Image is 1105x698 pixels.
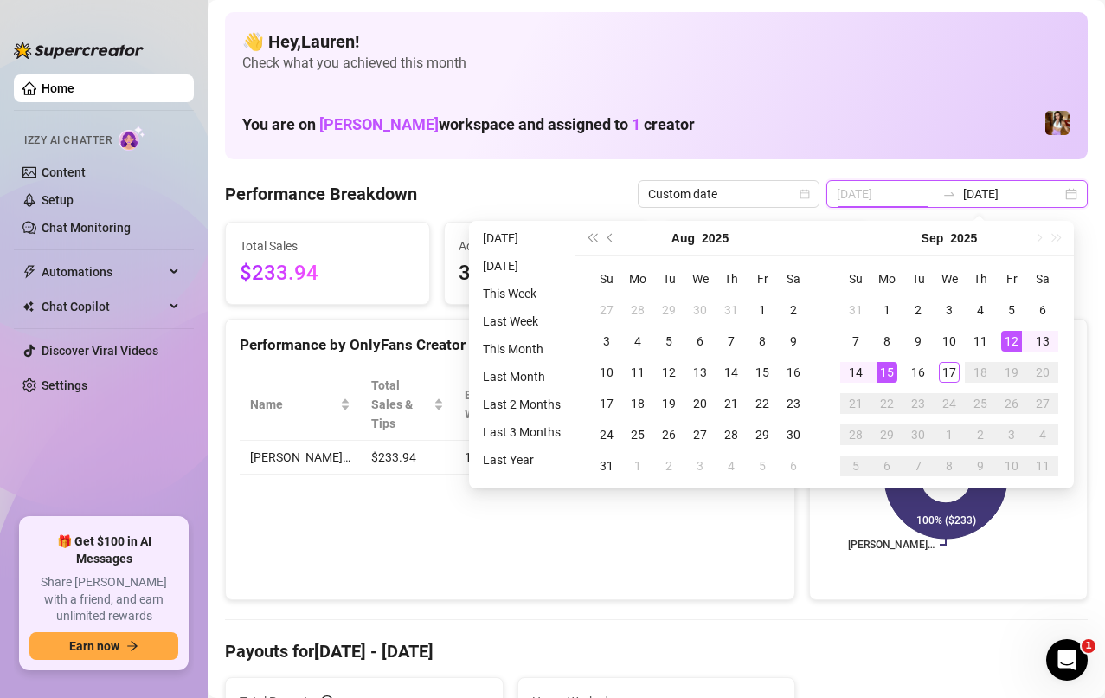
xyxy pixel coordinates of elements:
a: Chat Monitoring [42,221,131,235]
td: 2025-09-01 [622,450,653,481]
img: Chat Copilot [22,301,34,313]
td: 2025-08-02 [778,294,809,326]
td: 2025-08-24 [591,419,622,450]
td: 2025-09-28 [840,419,871,450]
div: 20 [1032,362,1053,383]
span: Chat Copilot [42,293,164,320]
button: Choose a month [922,221,944,255]
a: Setup [42,193,74,207]
td: 2025-08-10 [591,357,622,388]
td: 2025-09-18 [965,357,996,388]
td: 2025-09-14 [840,357,871,388]
li: Last 3 Months [476,422,568,443]
td: 2025-09-04 [965,294,996,326]
td: [PERSON_NAME]… [240,441,361,475]
td: 2025-08-29 [747,419,778,450]
span: Total Sales & Tips [371,376,430,433]
div: 26 [659,424,679,445]
span: swap-right [942,187,956,201]
td: 2025-09-03 [934,294,965,326]
td: 2025-09-21 [840,388,871,419]
div: 29 [752,424,773,445]
div: 2 [659,456,679,476]
td: 2025-10-04 [1027,419,1058,450]
span: $233.94 [240,257,415,290]
th: Tu [903,263,934,294]
li: [DATE] [476,228,568,249]
div: 5 [1001,300,1022,320]
th: Sa [1027,263,1058,294]
img: AI Chatter [119,126,145,151]
div: 30 [908,424,928,445]
td: 2025-09-27 [1027,388,1058,419]
span: Active Chats [459,236,634,255]
div: 8 [877,331,897,352]
div: 4 [627,331,648,352]
li: This Month [476,339,568,359]
span: Check what you achieved this month [242,54,1070,73]
td: 2025-08-08 [747,326,778,357]
div: Performance by OnlyFans Creator [240,333,781,357]
div: 18 [627,393,648,414]
h4: Performance Breakdown [225,182,417,206]
div: 9 [783,331,804,352]
td: 2025-10-10 [996,450,1027,481]
div: Est. Hours Worked [465,385,530,423]
td: 2025-09-10 [934,326,965,357]
td: 2025-09-24 [934,388,965,419]
div: 14 [721,362,742,383]
div: 1 [752,300,773,320]
div: 3 [939,300,960,320]
div: 4 [1032,424,1053,445]
div: 7 [908,456,928,476]
a: Content [42,165,86,179]
td: 2025-08-14 [716,357,747,388]
input: End date [963,184,1062,204]
td: 2025-07-28 [622,294,653,326]
td: 2025-08-30 [778,419,809,450]
td: 2025-09-01 [871,294,903,326]
th: Tu [653,263,684,294]
div: 3 [690,456,710,476]
div: 24 [596,424,617,445]
td: 2025-09-05 [996,294,1027,326]
div: 9 [908,331,928,352]
div: 8 [939,456,960,476]
div: 21 [845,393,866,414]
div: 29 [659,300,679,320]
div: 13 [1032,331,1053,352]
td: 2025-09-09 [903,326,934,357]
td: 2025-08-27 [684,419,716,450]
div: 12 [659,362,679,383]
th: Fr [996,263,1027,294]
div: 20 [690,393,710,414]
button: Choose a year [702,221,729,255]
div: 28 [845,424,866,445]
div: 19 [659,393,679,414]
span: Izzy AI Chatter [24,132,112,149]
td: 2025-09-15 [871,357,903,388]
div: 12 [1001,331,1022,352]
span: 36 [459,257,634,290]
li: This Week [476,283,568,304]
div: 6 [877,456,897,476]
td: 2025-09-20 [1027,357,1058,388]
td: 2025-09-07 [840,326,871,357]
td: 2025-08-16 [778,357,809,388]
td: 2025-09-19 [996,357,1027,388]
div: 14 [845,362,866,383]
div: 4 [721,456,742,476]
td: 2025-08-20 [684,388,716,419]
th: Su [591,263,622,294]
div: 5 [659,331,679,352]
td: $233.94 [361,441,454,475]
th: We [684,263,716,294]
div: 10 [1001,456,1022,476]
td: 2025-09-30 [903,419,934,450]
td: 2025-08-11 [622,357,653,388]
span: 🎁 Get $100 in AI Messages [29,533,178,567]
div: 10 [596,362,617,383]
th: Sa [778,263,809,294]
td: 2025-07-30 [684,294,716,326]
td: 2025-08-22 [747,388,778,419]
